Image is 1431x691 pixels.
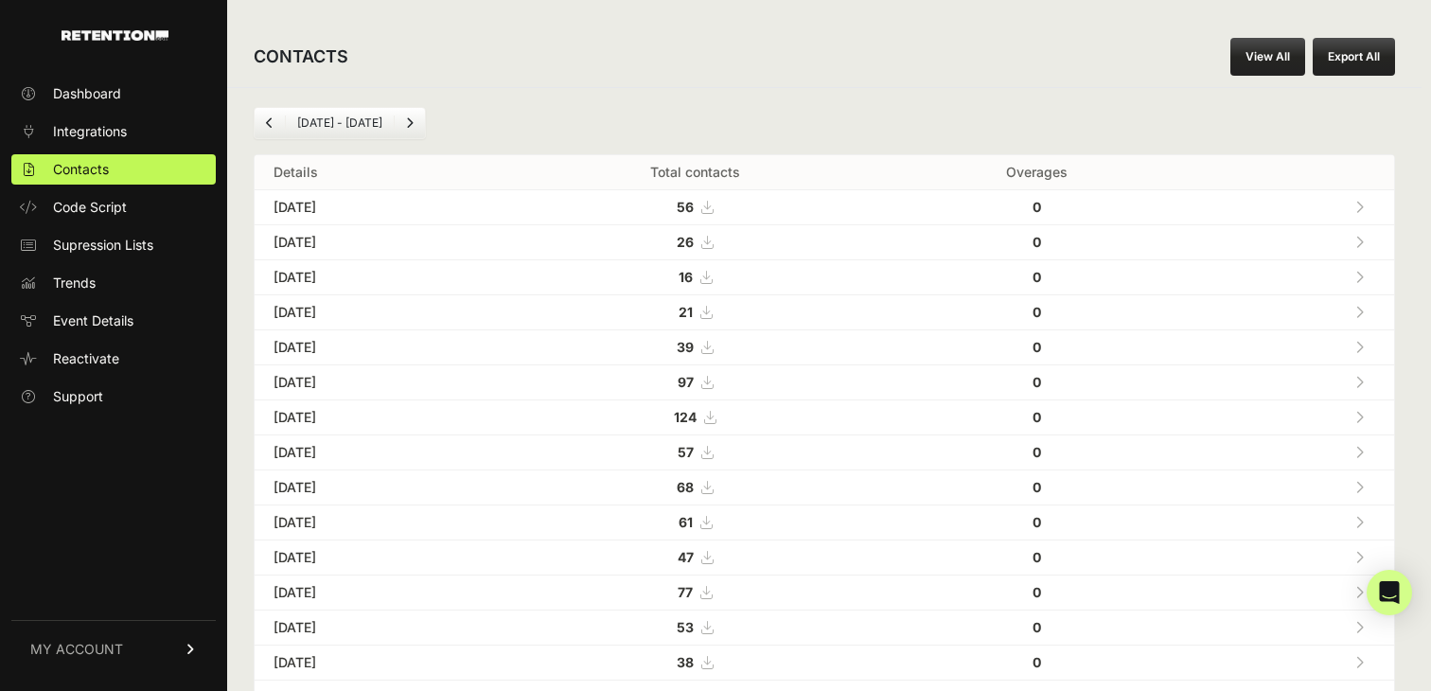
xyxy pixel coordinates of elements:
[11,381,216,412] a: Support
[11,116,216,147] a: Integrations
[53,311,133,330] span: Event Details
[1033,619,1041,635] strong: 0
[677,234,713,250] a: 26
[677,199,713,215] a: 56
[1033,304,1041,320] strong: 0
[1033,409,1041,425] strong: 0
[11,79,216,109] a: Dashboard
[255,108,285,138] a: Previous
[679,514,693,530] strong: 61
[255,470,503,505] td: [DATE]
[679,304,712,320] a: 21
[1033,269,1041,285] strong: 0
[1033,654,1041,670] strong: 0
[1313,38,1395,76] button: Export All
[677,234,694,250] strong: 26
[255,155,503,190] th: Details
[53,274,96,292] span: Trends
[677,479,694,495] strong: 68
[678,549,713,565] a: 47
[1033,444,1041,460] strong: 0
[53,198,127,217] span: Code Script
[11,344,216,374] a: Reactivate
[679,304,693,320] strong: 21
[1230,38,1305,76] a: View All
[677,199,694,215] strong: 56
[11,268,216,298] a: Trends
[30,640,123,659] span: MY ACCOUNT
[1033,374,1041,390] strong: 0
[255,611,503,646] td: [DATE]
[255,225,503,260] td: [DATE]
[1033,234,1041,250] strong: 0
[53,349,119,368] span: Reactivate
[1033,479,1041,495] strong: 0
[1033,514,1041,530] strong: 0
[11,620,216,678] a: MY ACCOUNT
[678,584,693,600] strong: 77
[1033,584,1041,600] strong: 0
[679,269,693,285] strong: 16
[62,30,168,41] img: Retention.com
[679,514,712,530] a: 61
[255,260,503,295] td: [DATE]
[395,108,425,138] a: Next
[1033,339,1041,355] strong: 0
[677,619,694,635] strong: 53
[678,444,713,460] a: 57
[255,295,503,330] td: [DATE]
[678,374,694,390] strong: 97
[53,160,109,179] span: Contacts
[1033,199,1041,215] strong: 0
[53,84,121,103] span: Dashboard
[254,44,348,70] h2: CONTACTS
[53,236,153,255] span: Supression Lists
[255,365,503,400] td: [DATE]
[503,155,887,190] th: Total contacts
[285,115,394,131] li: [DATE] - [DATE]
[677,479,713,495] a: 68
[677,339,713,355] a: 39
[53,387,103,406] span: Support
[679,269,712,285] a: 16
[678,444,694,460] strong: 57
[11,154,216,185] a: Contacts
[678,549,694,565] strong: 47
[1033,549,1041,565] strong: 0
[678,374,713,390] a: 97
[11,192,216,222] a: Code Script
[11,306,216,336] a: Event Details
[678,584,712,600] a: 77
[677,339,694,355] strong: 39
[255,540,503,576] td: [DATE]
[674,409,715,425] a: 124
[677,654,694,670] strong: 38
[887,155,1186,190] th: Overages
[255,576,503,611] td: [DATE]
[255,330,503,365] td: [DATE]
[255,435,503,470] td: [DATE]
[255,400,503,435] td: [DATE]
[255,505,503,540] td: [DATE]
[677,619,713,635] a: 53
[1367,570,1412,615] div: Open Intercom Messenger
[255,646,503,681] td: [DATE]
[53,122,127,141] span: Integrations
[11,230,216,260] a: Supression Lists
[677,654,713,670] a: 38
[255,190,503,225] td: [DATE]
[674,409,697,425] strong: 124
